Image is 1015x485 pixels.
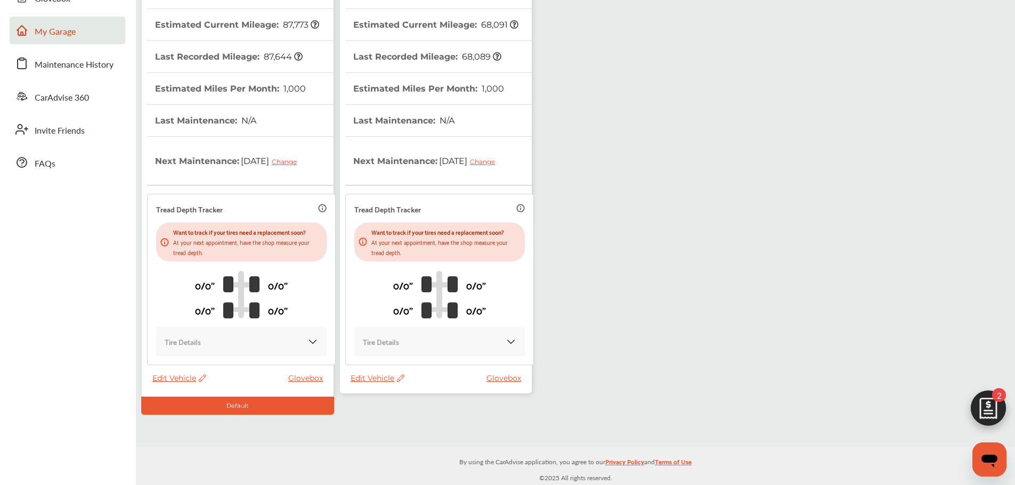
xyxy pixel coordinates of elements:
span: 87,773 [281,20,319,30]
img: tire_track_logo.b900bcbc.svg [421,270,458,318]
div: Change [272,158,302,166]
p: 0/0" [466,302,486,318]
span: 68,091 [480,20,518,30]
p: By using the CarAdvise application, you agree to our and [136,456,1015,467]
p: Tire Details [363,335,399,348]
p: Tread Depth Tracker [156,203,223,215]
a: My Garage [10,17,125,44]
span: Edit Vehicle [152,373,206,383]
span: 87,644 [262,52,303,62]
span: Maintenance History [35,58,113,72]
th: Last Maintenance : [155,105,256,136]
p: At your next appointment, have the shop measure your tread depth. [173,237,322,257]
a: Terms of Use [655,456,692,472]
a: Privacy Policy [605,456,644,472]
th: Estimated Miles Per Month : [155,73,306,104]
span: 2 [992,388,1006,402]
p: Want to track if your tires need a replacement soon? [173,227,322,237]
p: 0/0" [466,277,486,293]
a: FAQs [10,149,125,176]
th: Estimated Current Mileage : [353,9,518,40]
p: Tire Details [165,335,201,348]
p: 0/0" [393,302,413,318]
p: 0/0" [393,277,413,293]
a: Glovebox [486,373,526,383]
p: At your next appointment, have the shop measure your tread depth. [371,237,521,257]
span: 68,089 [460,52,501,62]
img: edit-cartIcon.11d11f9a.svg [963,385,1014,437]
span: CarAdvise 360 [35,91,89,105]
span: 1,000 [480,84,504,94]
a: CarAdvise 360 [10,83,125,110]
iframe: Button to launch messaging window [972,442,1006,476]
p: Tread Depth Tracker [354,203,421,215]
a: Maintenance History [10,50,125,77]
th: Next Maintenance : [353,137,503,185]
th: Last Recorded Mileage : [353,41,501,72]
a: Invite Friends [10,116,125,143]
div: Change [470,158,500,166]
span: 1,000 [282,84,306,94]
p: 0/0" [268,277,288,293]
p: 0/0" [195,277,215,293]
p: 0/0" [195,302,215,318]
p: 0/0" [268,302,288,318]
span: N/A [240,116,256,126]
span: FAQs [35,157,55,171]
span: N/A [438,116,454,126]
div: © 2025 All rights reserved. [136,447,1015,485]
th: Last Maintenance : [353,105,454,136]
p: Want to track if your tires need a replacement soon? [371,227,521,237]
img: KOKaJQAAAABJRU5ErkJggg== [307,336,318,347]
span: [DATE] [239,147,305,174]
th: Last Recorded Mileage : [155,41,303,72]
span: Edit Vehicle [351,373,404,383]
a: Glovebox [288,373,328,383]
span: Invite Friends [35,124,85,138]
div: Default [141,397,334,415]
span: My Garage [35,25,76,39]
img: KOKaJQAAAABJRU5ErkJggg== [506,336,516,347]
th: Estimated Miles Per Month : [353,73,504,104]
th: Next Maintenance : [155,137,305,185]
img: tire_track_logo.b900bcbc.svg [223,270,259,318]
th: Estimated Current Mileage : [155,9,319,40]
span: [DATE] [437,147,503,174]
